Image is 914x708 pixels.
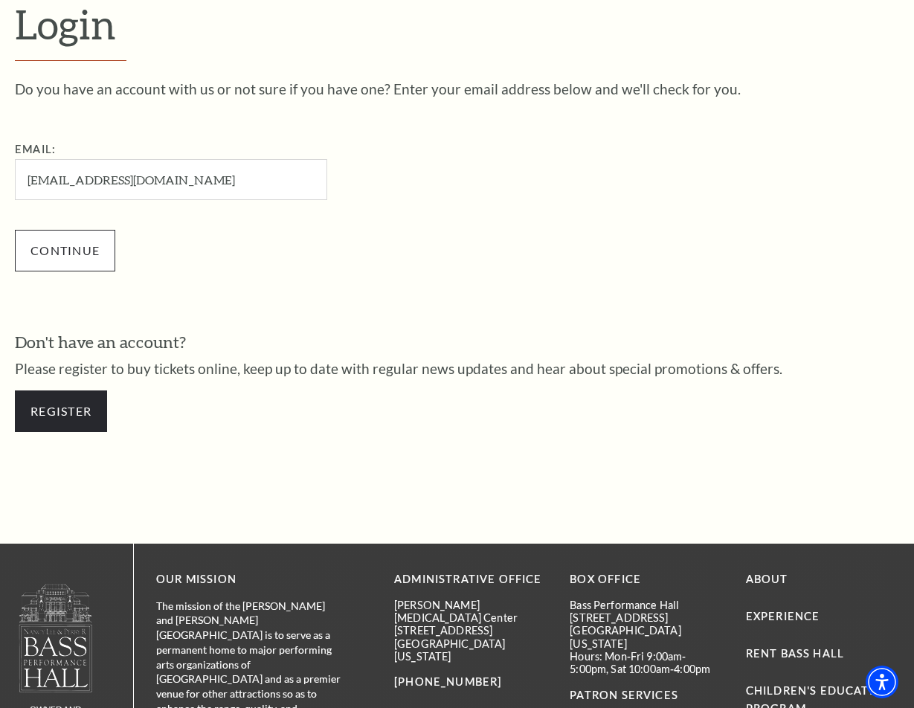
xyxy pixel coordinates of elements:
p: Do you have an account with us or not sure if you have one? Enter your email address below and we... [15,82,899,96]
p: [STREET_ADDRESS] [394,624,547,637]
a: Experience [746,610,820,622]
a: About [746,573,788,585]
p: [STREET_ADDRESS] [570,611,723,624]
img: owned and operated by Performing Arts Fort Worth, A NOT-FOR-PROFIT 501(C)3 ORGANIZATION [18,583,94,692]
a: Rent Bass Hall [746,647,844,660]
p: OUR MISSION [156,570,342,589]
p: Bass Performance Hall [570,599,723,611]
a: Register [15,390,107,432]
p: BOX OFFICE [570,570,723,589]
p: Hours: Mon-Fri 9:00am-5:00pm, Sat 10:00am-4:00pm [570,650,723,676]
p: [GEOGRAPHIC_DATA][US_STATE] [394,637,547,663]
div: Accessibility Menu [866,666,898,698]
p: [PHONE_NUMBER] [394,673,547,692]
input: Required [15,159,327,200]
h3: Don't have an account? [15,331,899,354]
p: [GEOGRAPHIC_DATA][US_STATE] [570,624,723,650]
label: Email: [15,143,56,155]
p: [PERSON_NAME][MEDICAL_DATA] Center [394,599,547,625]
p: Please register to buy tickets online, keep up to date with regular news updates and hear about s... [15,361,899,376]
input: Submit button [15,230,115,271]
p: Administrative Office [394,570,547,589]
